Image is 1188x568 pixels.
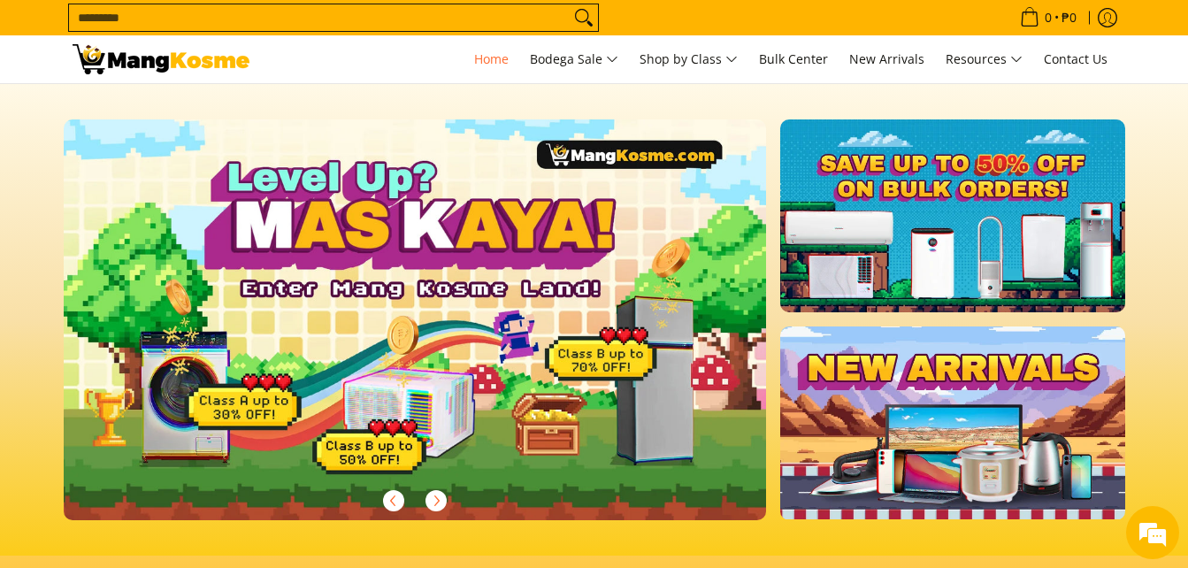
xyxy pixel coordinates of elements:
[474,50,509,67] span: Home
[946,49,1023,71] span: Resources
[840,35,933,83] a: New Arrivals
[530,49,618,71] span: Bodega Sale
[570,4,598,31] button: Search
[849,50,924,67] span: New Arrivals
[64,119,824,549] a: More
[1059,12,1079,24] span: ₱0
[1044,50,1108,67] span: Contact Us
[759,50,828,67] span: Bulk Center
[521,35,627,83] a: Bodega Sale
[631,35,747,83] a: Shop by Class
[937,35,1031,83] a: Resources
[1035,35,1116,83] a: Contact Us
[267,35,1116,83] nav: Main Menu
[465,35,517,83] a: Home
[1015,8,1082,27] span: •
[640,49,738,71] span: Shop by Class
[374,481,413,520] button: Previous
[73,44,249,74] img: Mang Kosme: Your Home Appliances Warehouse Sale Partner!
[750,35,837,83] a: Bulk Center
[417,481,456,520] button: Next
[1042,12,1054,24] span: 0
